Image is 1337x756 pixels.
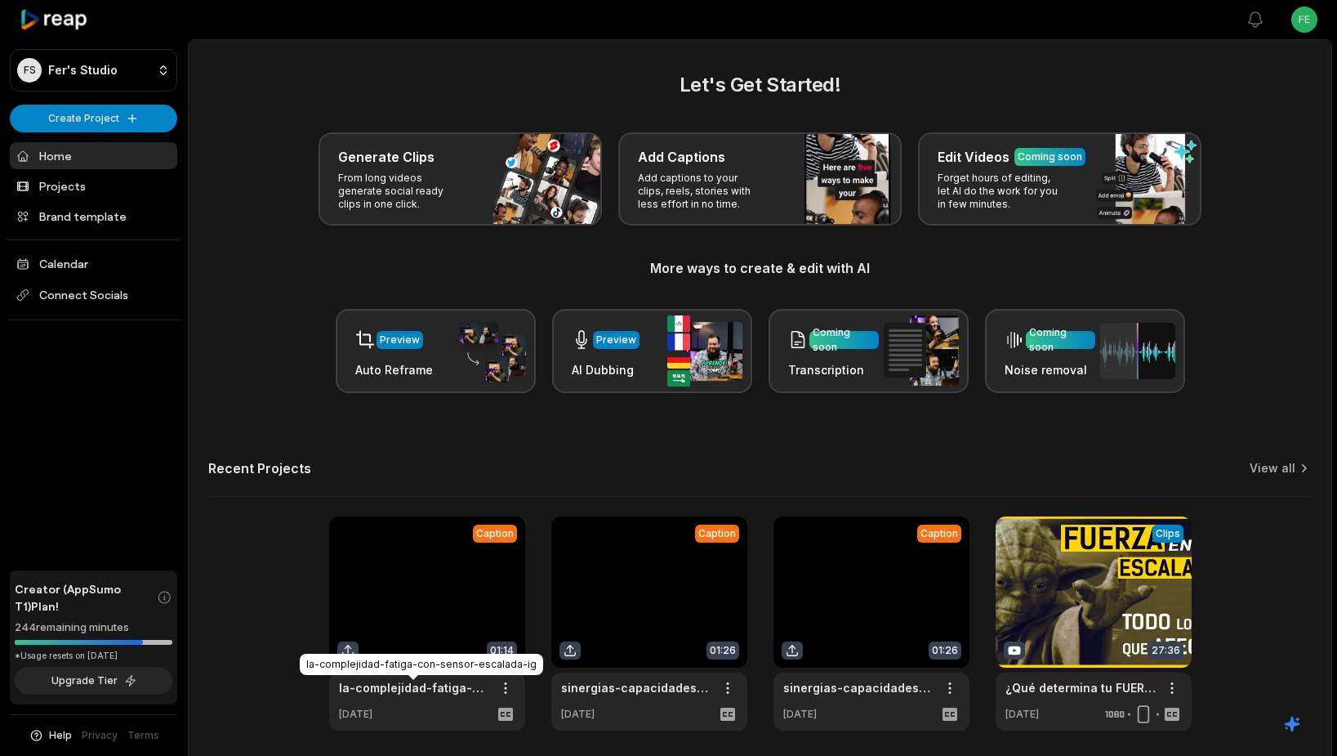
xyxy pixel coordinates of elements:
img: ai_dubbing.png [667,315,742,387]
a: Home [10,142,177,169]
a: sinergias-capacidades-entrenamiento-escalada-resumen [783,679,934,696]
a: Privacy [82,728,118,743]
button: Create Project [10,105,177,132]
div: Preview [596,333,636,347]
h2: Let's Get Started! [208,70,1312,100]
span: Help [49,728,72,743]
div: Coming soon [1029,325,1092,355]
a: sinergias-capacidades-entrenamiento-escalada-resumen [561,679,711,696]
a: Terms [127,728,159,743]
p: Fer's Studio [48,63,118,78]
div: *Usage resets on [DATE] [15,650,172,662]
button: Get ChatGPT Summary (Ctrl+J) [1277,709,1308,740]
div: Preview [380,333,420,347]
button: Help [29,728,72,743]
h3: Edit Videos [938,147,1009,167]
a: la-complejidad-fatiga-con-sensor-escalada-ig [339,679,489,696]
h3: Auto Reframe [355,361,433,378]
h2: Recent Projects [208,460,311,476]
h3: Add Captions [638,147,725,167]
h3: Transcription [788,361,879,378]
p: Forget hours of editing, let AI do the work for you in few minutes. [938,172,1064,211]
div: la-complejidad-fatiga-con-sensor-escalada-ig [300,654,543,675]
div: FS [17,58,42,83]
h3: AI Dubbing [572,361,640,378]
h3: Noise removal [1005,361,1095,378]
a: View all [1250,460,1295,476]
h3: More ways to create & edit with AI [208,258,1312,278]
div: Coming soon [813,325,876,355]
img: transcription.png [884,315,959,386]
span: Creator (AppSumo T1) Plan! [15,580,157,615]
a: Projects [10,172,177,199]
h3: Generate Clips [338,147,435,167]
button: Upgrade Tier [15,667,172,695]
span: Connect Socials [10,280,177,310]
img: noise_removal.png [1100,323,1175,379]
p: Add captions to your clips, reels, stories with less effort in no time. [638,172,764,211]
a: ¿Qué determina tu FUERZA en ESCALADA? (seguro que no conoces todos) [1005,679,1156,696]
a: Calendar [10,250,177,277]
p: From long videos generate social ready clips in one click. [338,172,465,211]
img: auto_reframe.png [451,320,526,383]
div: 244 remaining minutes [15,620,172,636]
div: Coming soon [1018,150,1082,164]
a: Brand template [10,203,177,230]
